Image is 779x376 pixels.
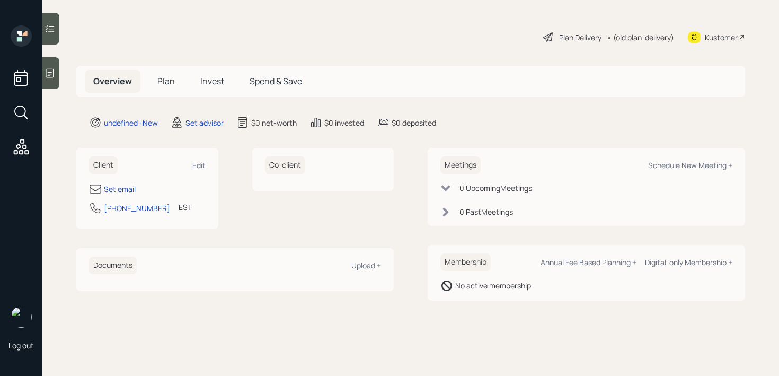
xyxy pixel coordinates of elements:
div: Log out [8,340,34,351]
div: Edit [192,160,206,170]
div: Schedule New Meeting + [648,160,732,170]
div: Kustomer [705,32,738,43]
span: Invest [200,75,224,87]
div: Set email [104,183,136,195]
div: Annual Fee Based Planning + [541,257,636,267]
h6: Membership [440,253,491,271]
h6: Client [89,156,118,174]
div: EST [179,202,192,213]
img: retirable_logo.png [11,307,32,328]
div: Plan Delivery [559,32,601,43]
div: $0 deposited [392,117,436,128]
span: Plan [157,75,175,87]
div: Upload + [351,260,381,270]
div: Digital-only Membership + [645,257,732,267]
div: 0 Past Meeting s [459,206,513,217]
h6: Meetings [440,156,481,174]
div: • (old plan-delivery) [607,32,674,43]
div: $0 invested [324,117,364,128]
div: Set advisor [185,117,224,128]
div: 0 Upcoming Meeting s [459,182,532,194]
div: undefined · New [104,117,158,128]
h6: Co-client [265,156,305,174]
h6: Documents [89,257,137,274]
span: Overview [93,75,132,87]
div: $0 net-worth [251,117,297,128]
div: No active membership [455,280,531,291]
span: Spend & Save [250,75,302,87]
div: [PHONE_NUMBER] [104,203,170,214]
